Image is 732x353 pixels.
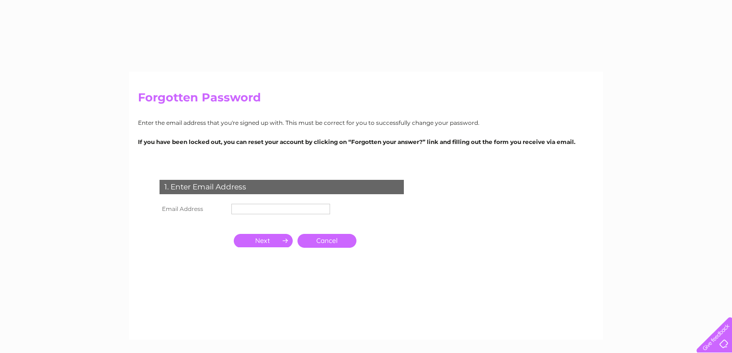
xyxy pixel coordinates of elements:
p: Enter the email address that you're signed up with. This must be correct for you to successfully ... [138,118,594,127]
div: 1. Enter Email Address [160,180,404,194]
p: If you have been locked out, you can reset your account by clicking on “Forgotten your answer?” l... [138,137,594,146]
h2: Forgotten Password [138,91,594,109]
a: Cancel [297,234,356,248]
th: Email Address [157,201,229,217]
